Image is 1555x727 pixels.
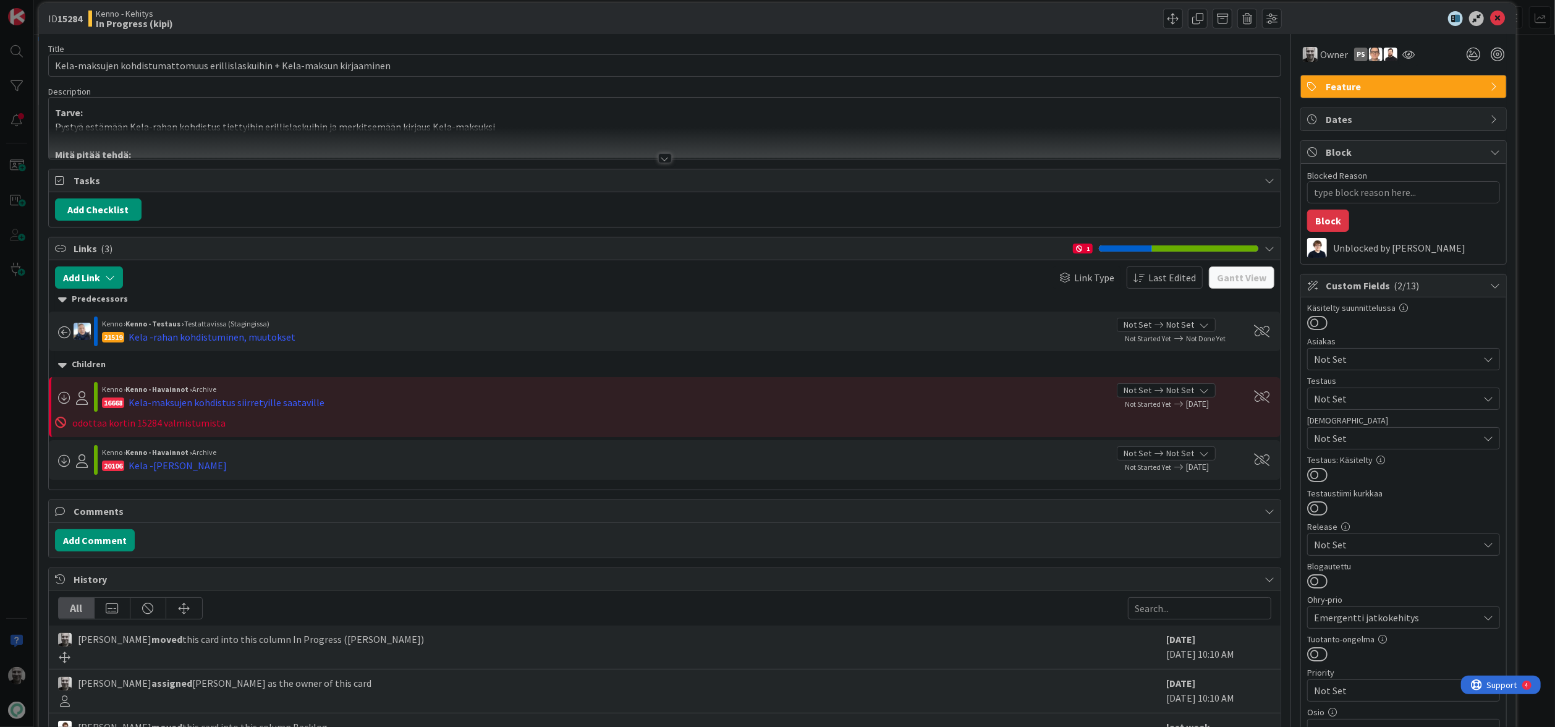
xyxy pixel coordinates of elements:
[1384,48,1397,61] img: TK
[1124,447,1151,460] span: Not Set
[1166,676,1271,707] div: [DATE] 10:10 AM
[1307,668,1500,677] div: Priority
[1307,522,1500,531] div: Release
[1307,489,1500,498] div: Testaustiimi kurkkaa
[48,43,64,54] label: Title
[1125,462,1171,472] span: Not Started Yet
[1073,244,1093,253] div: 1
[58,633,72,647] img: JH
[151,677,192,689] b: assigned
[78,676,371,691] span: [PERSON_NAME] [PERSON_NAME] as the owner of this card
[57,12,82,25] b: 15284
[1354,48,1368,61] div: PS
[1394,279,1419,292] span: ( 2/13 )
[1166,633,1195,645] b: [DATE]
[1314,537,1478,552] span: Not Set
[58,358,1271,372] div: Children
[1307,337,1500,346] div: Asiakas
[1166,447,1194,460] span: Not Set
[1166,677,1195,689] b: [DATE]
[1307,376,1500,385] div: Testaus
[1307,210,1349,232] button: Block
[1314,609,1472,626] span: Emergentti jatkokehitys
[1326,112,1484,127] span: Dates
[72,417,226,429] span: odottaa kortin 15284 valmistumista
[192,385,216,394] span: Archive
[55,266,123,289] button: Add Link
[74,241,1067,256] span: Links
[151,633,182,645] b: moved
[48,54,1281,77] input: type card name here...
[1186,398,1240,410] span: [DATE]
[129,329,295,344] div: Kela -rahan kohdistuminen, muutokset
[55,529,135,551] button: Add Comment
[1128,597,1271,619] input: Search...
[129,458,227,473] div: Kela -[PERSON_NAME]
[1166,632,1271,663] div: [DATE] 10:10 AM
[1326,278,1484,293] span: Custom Fields
[125,448,192,457] b: Kenno - Havainnot ›
[1124,318,1151,331] span: Not Set
[96,19,173,28] b: In Progress (kipi)
[64,5,67,15] div: 4
[1307,562,1500,571] div: Blogautettu
[1307,416,1500,425] div: [DEMOGRAPHIC_DATA]
[1303,47,1318,62] img: JH
[74,572,1258,587] span: History
[1307,238,1327,258] img: MT
[48,86,91,97] span: Description
[55,120,1274,134] p: Pystyä estämään Kela-rahan kohdistus tiettyihin erillislaskuihin ja merkitsemään kirjaus Kela-mak...
[59,598,95,619] div: All
[74,504,1258,519] span: Comments
[1307,170,1367,181] label: Blocked Reason
[184,319,269,328] span: Testattavissa (Stagingissa)
[1186,461,1240,474] span: [DATE]
[1307,708,1500,716] div: Osio
[1307,456,1500,464] div: Testaus: Käsitelty
[1333,242,1500,253] div: Unblocked by [PERSON_NAME]
[58,677,72,691] img: JH
[1125,399,1171,409] span: Not Started Yet
[1307,635,1500,644] div: Tuotanto-ongelma
[1307,595,1500,604] div: Ohry-prio
[129,395,324,410] div: Kela-maksujen kohdistus siirretyille saataville
[1314,391,1478,406] span: Not Set
[1326,79,1484,94] span: Feature
[102,319,125,328] span: Kenno ›
[26,2,56,17] span: Support
[1148,270,1196,285] span: Last Edited
[1369,48,1383,61] img: PK
[102,332,124,342] div: 21519
[1125,334,1171,343] span: Not Started Yet
[125,385,192,394] b: Kenno - Havainnot ›
[1166,318,1194,331] span: Not Set
[102,461,124,471] div: 20106
[96,9,173,19] span: Kenno - Kehitys
[1209,266,1274,289] button: Gantt View
[192,448,216,457] span: Archive
[55,106,83,119] strong: Tarve:
[78,632,424,647] span: [PERSON_NAME] this card into this column In Progress ([PERSON_NAME])
[1314,431,1478,446] span: Not Set
[58,292,1271,306] div: Predecessors
[1166,384,1194,397] span: Not Set
[1307,304,1500,312] div: Käsitelty suunnittelussa
[1074,270,1114,285] span: Link Type
[48,11,82,26] span: ID
[1186,334,1226,343] span: Not Done Yet
[102,448,125,457] span: Kenno ›
[1124,384,1151,397] span: Not Set
[102,398,124,408] div: 16668
[1314,352,1478,367] span: Not Set
[74,323,91,340] img: JJ
[125,319,184,328] b: Kenno - Testaus ›
[1127,266,1203,289] button: Last Edited
[55,198,142,221] button: Add Checklist
[74,173,1258,188] span: Tasks
[1314,682,1472,699] span: Not Set
[101,242,112,255] span: ( 3 )
[102,385,125,394] span: Kenno ›
[1326,145,1484,159] span: Block
[1320,47,1348,62] span: Owner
